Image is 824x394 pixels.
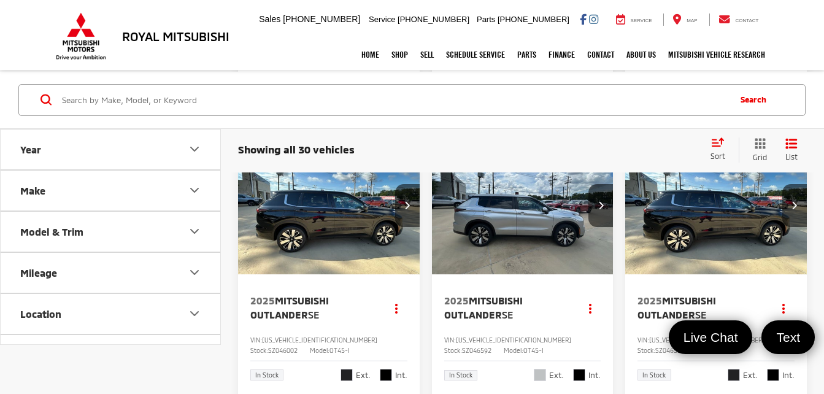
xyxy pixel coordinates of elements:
[477,15,495,24] span: Parts
[444,347,462,354] span: Stock:
[695,309,706,320] span: SE
[444,336,456,344] span: VIN:
[20,266,57,278] div: Mileage
[625,137,808,274] a: 2025 Mitsubishi Outlander SE2025 Mitsubishi Outlander SE2025 Mitsubishi Outlander SE2025 Mitsubis...
[440,39,511,70] a: Schedule Service: Opens in a new tab
[356,369,371,381] span: Ext.
[329,347,350,354] span: OT45-I
[637,295,662,306] span: 2025
[395,369,407,381] span: Int.
[753,152,767,162] span: Grid
[588,369,601,381] span: Int.
[637,336,649,344] span: VIN:
[308,309,319,320] span: SE
[237,137,421,274] a: 2025 Mitsubishi Outlander SE2025 Mitsubishi Outlander SE2025 Mitsubishi Outlander SE2025 Mitsubis...
[589,303,591,313] span: dropdown dots
[1,129,221,169] button: YearYear
[743,369,758,381] span: Ext.
[669,320,753,354] a: Live Chat
[607,14,661,26] a: Service
[704,137,739,161] button: Select sort value
[739,137,776,162] button: Grid View
[414,39,440,70] a: Sell
[1,334,221,374] button: Dealership
[431,137,615,275] img: 2025 Mitsubishi Outlander SE
[122,29,229,43] h3: Royal Mitsubishi
[588,184,613,227] button: Next image
[259,14,280,24] span: Sales
[785,151,798,161] span: List
[649,336,764,344] span: [US_VEHICLE_IDENTIFICATION_NUMBER]
[504,347,523,354] span: Model:
[549,369,564,381] span: Ext.
[728,84,784,115] button: Search
[687,18,697,23] span: Map
[380,369,392,381] span: Black
[444,294,568,322] a: 2025Mitsubishi OutlanderSE
[655,347,685,354] span: SZ046536
[456,336,571,344] span: [US_VEHICLE_IDENTIFICATION_NUMBER]
[20,184,45,196] div: Make
[385,39,414,70] a: Shop
[398,15,469,24] span: [PHONE_NUMBER]
[620,39,662,70] a: About Us
[523,347,544,354] span: OT45-I
[782,184,807,227] button: Next image
[187,142,202,156] div: Year
[310,347,329,354] span: Model:
[386,297,407,319] button: Actions
[580,14,587,24] a: Facebook: Click to visit our Facebook page
[1,252,221,292] button: MileageMileage
[237,137,421,275] img: 2025 Mitsubishi Outlander SE
[187,265,202,280] div: Mileage
[250,295,329,320] span: Mitsubishi Outlander
[498,15,569,24] span: [PHONE_NUMBER]
[444,295,523,320] span: Mitsubishi Outlander
[238,143,355,155] span: Showing all 30 vehicles
[395,303,398,313] span: dropdown dots
[187,306,202,321] div: Location
[663,14,706,26] a: Map
[637,294,761,322] a: 2025Mitsubishi OutlanderSE
[642,372,666,378] span: In Stock
[449,372,472,378] span: In Stock
[581,39,620,70] a: Contact
[637,347,655,354] span: Stock:
[511,39,542,70] a: Parts: Opens in a new tab
[1,211,221,251] button: Model & TrimModel & Trim
[187,224,202,239] div: Model & Trim
[255,372,279,378] span: In Stock
[341,369,353,381] span: Labrador Black Pearl
[625,137,808,274] div: 2025 Mitsubishi Outlander SE 0
[355,39,385,70] a: Home
[250,347,268,354] span: Stock:
[589,14,598,24] a: Instagram: Click to visit our Instagram page
[250,295,275,306] span: 2025
[534,369,546,381] span: Alloy Silver Metallic
[735,18,758,23] span: Contact
[237,137,421,274] div: 2025 Mitsubishi Outlander SE 0
[773,297,795,319] button: Actions
[776,137,807,162] button: List View
[1,293,221,333] button: LocationLocation
[770,329,806,346] span: Text
[20,307,61,319] div: Location
[53,12,109,60] img: Mitsubishi
[283,14,360,24] span: [PHONE_NUMBER]
[709,14,768,26] a: Contact
[677,329,744,346] span: Live Chat
[61,85,728,114] input: Search by Make, Model, or Keyword
[1,170,221,210] button: MakeMake
[782,369,795,381] span: Int.
[431,137,615,274] a: 2025 Mitsubishi Outlander SE2025 Mitsubishi Outlander SE2025 Mitsubishi Outlander SE2025 Mitsubis...
[444,295,469,306] span: 2025
[250,294,374,322] a: 2025Mitsubishi OutlanderSE
[631,18,652,23] span: Service
[502,309,513,320] span: SE
[250,336,262,344] span: VIN:
[782,303,785,313] span: dropdown dots
[462,347,491,354] span: SZ046592
[637,295,716,320] span: Mitsubishi Outlander
[573,369,585,381] span: Black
